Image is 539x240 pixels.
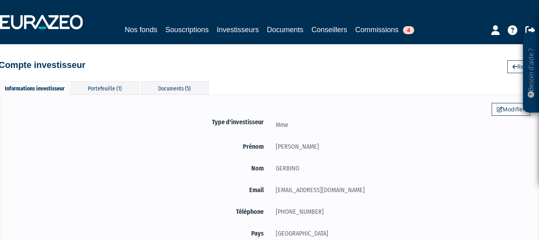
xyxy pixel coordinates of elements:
[9,117,270,127] label: Type d'investisseur
[403,26,414,34] span: 4
[125,24,157,35] a: Nos fonds
[270,207,530,217] div: [PHONE_NUMBER]
[71,81,139,94] div: Portefeuille (1)
[270,228,530,238] div: [GEOGRAPHIC_DATA]
[311,24,347,35] a: Conseillers
[9,142,270,152] label: Prénom
[492,103,530,116] a: Modifier
[9,185,270,195] label: Email
[270,120,530,130] div: Mme
[267,24,303,35] a: Documents
[9,228,270,238] label: Pays
[165,24,209,35] a: Souscriptions
[270,163,530,173] div: GERBINO
[1,81,69,95] div: Informations investisseur
[355,24,414,35] a: Commissions4
[270,185,530,195] div: [EMAIL_ADDRESS][DOMAIN_NAME]
[270,142,530,152] div: [PERSON_NAME]
[9,163,270,173] label: Nom
[9,207,270,217] label: Téléphone
[217,24,259,37] a: Investisseurs
[527,37,536,109] p: Besoin d'aide ?
[140,81,209,94] div: Documents (5)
